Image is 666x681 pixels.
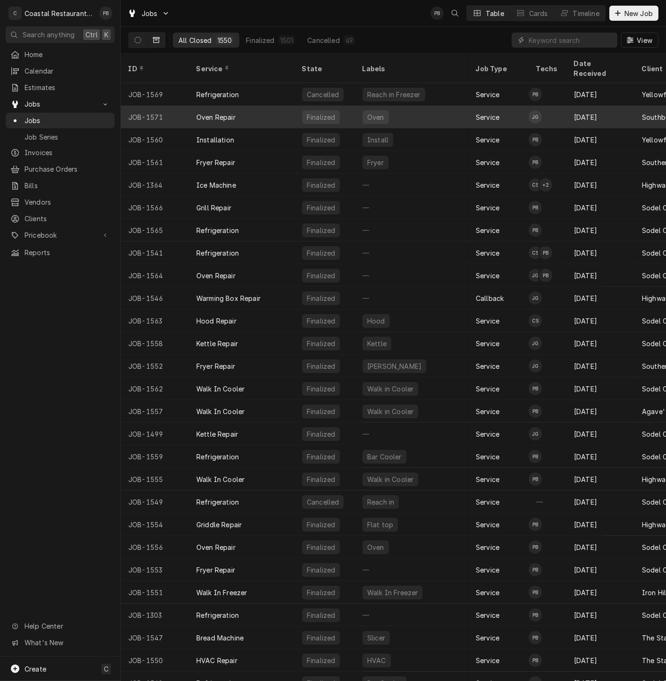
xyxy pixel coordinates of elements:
[121,174,189,196] div: JOB-1364
[25,248,110,257] span: Reports
[529,427,542,440] div: JG
[196,407,244,416] div: Walk In Cooler
[476,542,499,552] div: Service
[196,158,235,167] div: Fryer Repair
[635,35,654,45] span: View
[6,80,115,95] a: Estimates
[355,174,468,196] div: —
[121,558,189,581] div: JOB-1553
[196,452,239,462] div: Refrigeration
[566,241,634,264] div: [DATE]
[142,8,158,18] span: Jobs
[529,88,542,101] div: Phill Blush's Avatar
[566,513,634,536] div: [DATE]
[476,497,499,507] div: Service
[306,158,336,167] div: Finalized
[566,468,634,490] div: [DATE]
[196,180,236,190] div: Ice Machine
[529,450,542,463] div: Phill Blush's Avatar
[306,656,336,665] div: Finalized
[566,332,634,355] div: [DATE]
[25,116,110,125] span: Jobs
[306,293,336,303] div: Finalized
[529,382,542,395] div: Phill Blush's Avatar
[476,361,499,371] div: Service
[476,520,499,530] div: Service
[196,610,239,620] div: Refrigeration
[529,246,542,259] div: Chris Sockriter's Avatar
[121,196,189,219] div: JOB-1566
[566,309,634,332] div: [DATE]
[121,649,189,672] div: JOB-1550
[306,112,336,122] div: Finalized
[306,633,336,643] div: Finalized
[355,196,468,219] div: —
[6,113,115,128] a: Jobs
[306,361,336,371] div: Finalized
[104,30,109,40] span: K
[529,427,542,440] div: James Gatton's Avatar
[196,588,247,598] div: Walk In Freezer
[124,6,174,21] a: Go to Jobs
[566,649,634,672] div: [DATE]
[447,6,463,21] button: Open search
[355,264,468,287] div: —
[306,429,336,439] div: Finalized
[529,8,548,18] div: Cards
[566,106,634,128] div: [DATE]
[121,626,189,649] div: JOB-1547
[529,490,566,513] div: —
[25,8,94,18] div: Coastal Restaurant Repair
[366,452,403,462] div: Bar Cooler
[476,429,499,439] div: Service
[196,248,239,258] div: Refrigeration
[306,542,336,552] div: Finalized
[529,314,542,327] div: Chris Sockriter's Avatar
[6,145,115,160] a: Invoices
[366,361,422,371] div: [PERSON_NAME]
[566,581,634,604] div: [DATE]
[6,161,115,177] a: Purchase Orders
[566,558,634,581] div: [DATE]
[196,384,244,394] div: Walk In Cooler
[306,610,336,620] div: Finalized
[196,271,236,281] div: Oven Repair
[529,291,542,305] div: James Gatton's Avatar
[529,110,542,124] div: JG
[196,633,244,643] div: Bread Machine
[121,604,189,626] div: JOB-1303
[476,384,499,394] div: Service
[306,316,336,326] div: Finalized
[355,287,468,309] div: —
[121,355,189,377] div: JOB-1552
[536,64,559,74] div: Techs
[121,468,189,490] div: JOB-1555
[566,219,634,241] div: [DATE]
[306,225,336,235] div: Finalized
[121,287,189,309] div: JOB-1546
[430,7,444,20] div: Phill Blush's Avatar
[476,90,499,100] div: Service
[196,542,236,552] div: Oven Repair
[306,565,336,575] div: Finalized
[539,269,552,282] div: PB
[476,633,499,643] div: Service
[6,245,115,260] a: Reports
[6,47,115,62] a: Home
[529,314,542,327] div: CS
[566,83,634,106] div: [DATE]
[573,8,599,18] div: Timeline
[6,96,115,112] a: Go to Jobs
[6,635,115,650] a: Go to What's New
[529,269,542,282] div: James Gatton's Avatar
[196,656,237,665] div: HVAC Repair
[128,64,179,74] div: ID
[366,656,387,665] div: HVAC
[529,405,542,418] div: Phill Blush's Avatar
[25,66,110,76] span: Calendar
[566,128,634,151] div: [DATE]
[574,58,625,78] div: Date Received
[25,230,96,240] span: Pricebook
[566,264,634,287] div: [DATE]
[366,474,414,484] div: Walk in Cooler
